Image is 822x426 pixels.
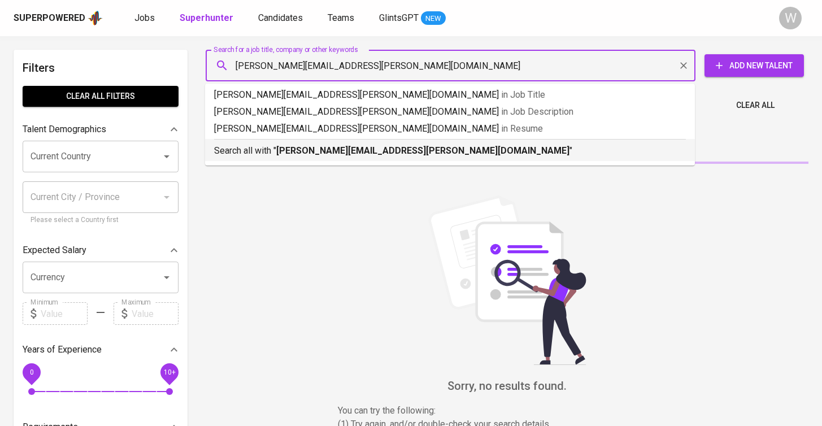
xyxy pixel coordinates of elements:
[704,54,804,77] button: Add New Talent
[159,149,175,164] button: Open
[14,12,85,25] div: Superpowered
[214,144,686,158] p: Search all with " "
[23,343,102,357] p: Years of Experience
[714,59,795,73] span: Add New Talent
[328,11,356,25] a: Teams
[32,89,169,103] span: Clear All filters
[163,368,175,376] span: 10+
[423,195,592,365] img: file_searching.svg
[23,338,179,361] div: Years of Experience
[732,95,779,116] button: Clear All
[338,404,677,418] p: You can try the following :
[214,122,686,136] p: [PERSON_NAME][EMAIL_ADDRESS][PERSON_NAME][DOMAIN_NAME]
[214,88,686,102] p: [PERSON_NAME][EMAIL_ADDRESS][PERSON_NAME][DOMAIN_NAME]
[23,118,179,141] div: Talent Demographics
[23,239,179,262] div: Expected Salary
[779,7,802,29] div: W
[328,12,354,23] span: Teams
[29,368,33,376] span: 0
[134,12,155,23] span: Jobs
[88,10,103,27] img: app logo
[258,11,305,25] a: Candidates
[379,12,419,23] span: GlintsGPT
[676,58,691,73] button: Clear
[180,12,233,23] b: Superhunter
[501,123,543,134] span: in Resume
[41,302,88,325] input: Value
[421,13,446,24] span: NEW
[501,89,545,100] span: in Job Title
[206,377,808,395] h6: Sorry, no results found.
[14,10,103,27] a: Superpoweredapp logo
[134,11,157,25] a: Jobs
[379,11,446,25] a: GlintsGPT NEW
[501,106,573,117] span: in Job Description
[159,269,175,285] button: Open
[23,59,179,77] h6: Filters
[736,98,775,112] span: Clear All
[23,86,179,107] button: Clear All filters
[132,302,179,325] input: Value
[276,145,569,156] b: [PERSON_NAME][EMAIL_ADDRESS][PERSON_NAME][DOMAIN_NAME]
[23,244,86,257] p: Expected Salary
[23,123,106,136] p: Talent Demographics
[180,11,236,25] a: Superhunter
[258,12,303,23] span: Candidates
[31,215,171,226] p: Please select a Country first
[214,105,686,119] p: [PERSON_NAME][EMAIL_ADDRESS][PERSON_NAME][DOMAIN_NAME]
